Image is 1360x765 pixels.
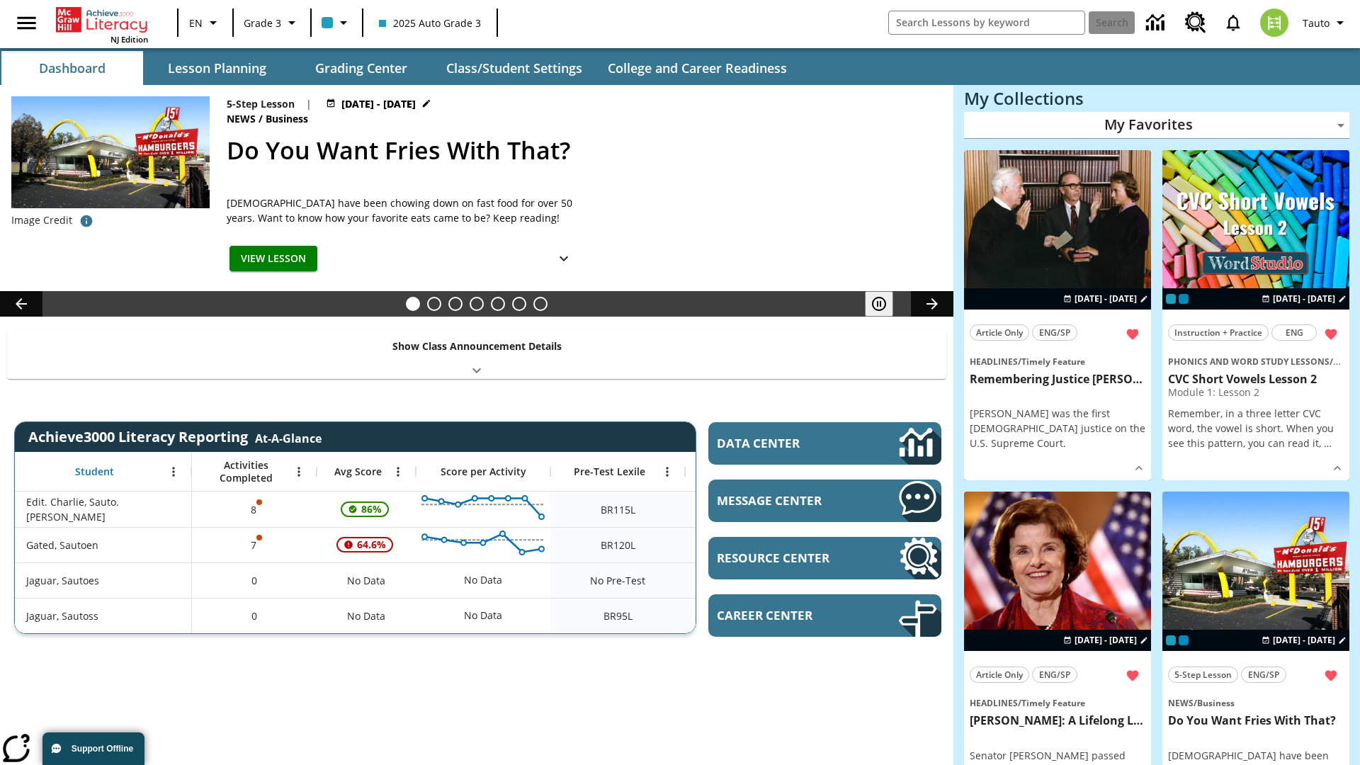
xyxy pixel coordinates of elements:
button: Profile/Settings [1297,10,1354,35]
p: 5-Step Lesson [227,96,295,111]
span: Article Only [976,325,1023,340]
button: Show Details [1327,458,1348,479]
button: Slide 7 Career Lesson [533,297,548,311]
p: 8 [249,502,259,517]
span: OL 2025 Auto Grade 4 [1179,294,1189,304]
a: Notifications [1215,4,1252,41]
button: Class color is light blue. Change class color [316,10,358,35]
span: / [1330,354,1341,368]
span: Support Offline [72,744,133,754]
div: 0, Jaguar, Sautoes [192,562,317,598]
button: ENG [1271,324,1317,341]
div: [PERSON_NAME] was the first [DEMOGRAPHIC_DATA] justice on the U.S. Supreme Court. [970,406,1145,450]
div: Show Class Announcement Details [7,330,946,379]
span: Gated, Sautoen [26,538,98,552]
span: ENG/SP [1248,667,1279,682]
button: Open Menu [657,461,678,482]
button: Support Offline [42,732,144,765]
div: OL 2025 Auto Grade 4 [1179,635,1189,645]
div: lesson details [964,150,1151,481]
span: Headlines [970,356,1018,368]
div: 1200 Lexile, At or above expected, Gated, Sautoen [685,527,820,562]
div: No Data, Edit. Charlie, Sauto. Charlie [685,492,820,527]
h3: Remembering Justice O'Connor [970,372,1145,387]
div: , 86%, This student's Average First Try Score 86% is above 75%, Edit. Charlie, Sauto. Charlie [317,492,416,527]
span: Headlines [970,697,1018,709]
p: Show Class Announcement Details [392,339,562,353]
h3: CVC Short Vowels Lesson 2 [1168,372,1344,387]
span: Article Only [976,667,1023,682]
span: Achieve3000 Literacy Reporting [28,427,322,446]
button: Aug 26 - Aug 26 Choose Dates [323,96,434,111]
button: Grade: Grade 3, Select a grade [238,10,306,35]
button: Aug 26 - Aug 26 Choose Dates [1060,634,1151,647]
span: Current Class [1166,635,1176,645]
span: Tauto [1303,16,1330,30]
button: Article Only [970,324,1029,341]
span: / [1018,697,1021,709]
button: Slide 6 Pre-release lesson [512,297,526,311]
h3: Dianne Feinstein: A Lifelong Leader [970,713,1145,728]
span: Topic: Headlines/Timely Feature [970,353,1145,369]
span: Topic: News/Business [1168,695,1344,710]
button: Instruction + Practice [1168,324,1269,341]
span: Topic: Phonics and Word Study Lessons/CVC Short Vowels [1168,353,1344,369]
div: My Favorites [964,112,1349,139]
span: Timely Feature [1021,356,1085,368]
span: Instruction + Practice [1174,325,1262,340]
span: No Data [340,566,392,595]
button: Remove from Favorites [1120,322,1145,347]
span: Pre-Test Lexile [574,465,645,478]
button: Lesson Planning [146,51,288,85]
div: No Data, Jaguar, Sautoss [457,601,509,630]
span: ENG/SP [1039,667,1070,682]
h3: Do You Want Fries With That? [1168,713,1344,728]
span: [DATE] - [DATE] [1273,293,1335,305]
span: Beginning reader 120 Lexile, Gated, Sautoen [601,538,635,552]
span: [DATE] - [DATE] [1273,634,1335,647]
div: No Data, Jaguar, Sautoes [457,566,509,594]
button: Open Menu [163,461,184,482]
span: ENG [1286,325,1303,340]
a: Data Center [1138,4,1177,42]
span: Current Class [1166,294,1176,304]
a: Resource Center, Will open in new tab [708,537,941,579]
button: Remove from Favorites [1318,663,1344,688]
span: | [306,96,312,111]
button: Image credit: McClatchy-Tribune/Tribune Content Agency LLC/Alamy Stock Photo [72,208,101,234]
a: Resource Center, Will open in new tab [1177,4,1215,42]
span: Grade 3 [244,16,281,30]
a: Data Center [708,422,941,465]
button: ENG/SP [1032,667,1077,683]
button: Remove from Favorites [1318,322,1344,347]
span: Message Center [717,492,856,509]
button: College and Career Readiness [596,51,798,85]
div: 8, One or more Activity scores may be invalid., Edit. Charlie, Sauto. Charlie [192,492,317,527]
span: 0 [251,608,257,623]
span: 2025 Auto Grade 3 [379,16,481,30]
button: View Lesson [229,246,317,272]
button: Slide 4 Remembering Justice O'Connor [470,297,484,311]
h3: My Collections [964,89,1349,108]
div: [DEMOGRAPHIC_DATA] have been chowing down on fast food for over 50 years. Want to know how your f... [227,195,581,225]
span: … [1324,436,1332,450]
input: search field [889,11,1084,34]
a: Career Center [708,594,941,637]
div: 7, One or more Activity scores may be invalid., Gated, Sautoen [192,527,317,562]
img: avatar image [1260,8,1288,37]
span: NJ Edition [110,34,148,45]
div: 0, Jaguar, Sautoss [192,598,317,633]
span: EN [189,16,203,30]
div: Beginning reader 95 Lexile, ER, Based on the Lexile Reading measure, student is an Emerging Reade... [685,598,820,633]
div: At-A-Glance [255,428,322,446]
span: Beginning reader 95 Lexile, Jaguar, Sautoss [603,608,633,623]
div: No Data, Jaguar, Sautoes [685,562,820,598]
span: [DATE] - [DATE] [1075,634,1137,647]
span: Timely Feature [1021,697,1085,709]
span: [DATE] - [DATE] [341,96,416,111]
button: Open Menu [288,461,310,482]
span: Topic: Headlines/Timely Feature [970,695,1145,710]
span: 0 [251,573,257,588]
span: / [1018,356,1021,368]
